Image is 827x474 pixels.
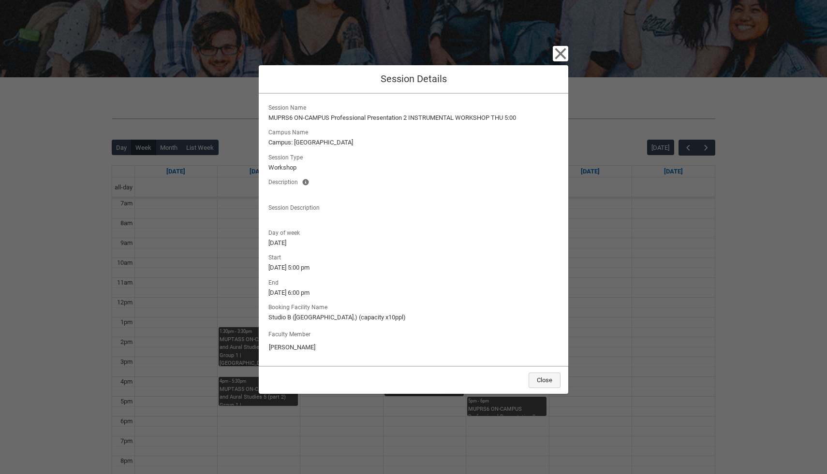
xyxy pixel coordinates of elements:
lightning-formatted-text: Studio B ([GEOGRAPHIC_DATA].) (capacity x10ppl) [268,313,559,322]
span: Session Name [268,101,310,112]
span: Booking Facility Name [268,301,331,312]
lightning-formatted-text: [DATE] 6:00 pm [268,288,559,298]
lightning-formatted-text: [DATE] [268,238,559,248]
lightning-formatted-text: MUPRS6 ON-CAMPUS Professional Presentation 2 INSTRUMENTAL WORKSHOP THU 5:00 [268,113,559,123]
lightning-formatted-text: Campus: [GEOGRAPHIC_DATA] [268,138,559,147]
span: Day of week [268,227,304,237]
label: Faculty Member [268,328,314,339]
lightning-formatted-text: [DATE] 5:00 pm [268,263,559,273]
span: Campus Name [268,126,312,137]
span: Start [268,251,285,262]
span: Description [268,176,302,187]
button: Close [529,373,561,388]
span: Session Description [268,201,324,212]
span: Session Type [268,151,307,162]
span: End [268,276,282,287]
lightning-formatted-text: Workshop [268,163,559,172]
span: Session Details [381,73,447,85]
button: Close [553,46,568,61]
